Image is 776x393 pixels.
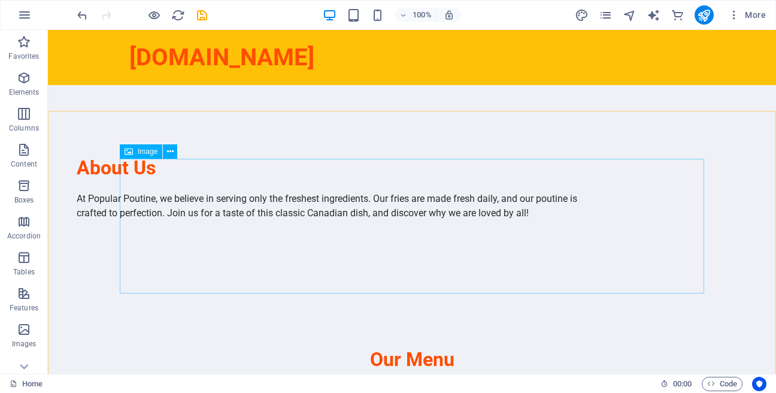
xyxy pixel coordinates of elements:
button: navigator [623,8,637,22]
button: More [723,5,771,25]
i: Design (Ctrl+Alt+Y) [575,8,589,22]
i: Navigator [623,8,636,22]
button: 100% [395,8,437,22]
button: Usercentrics [752,377,766,391]
i: Reload page [171,8,185,22]
i: Undo: Add element (Ctrl+Z) [75,8,89,22]
button: save [195,8,209,22]
i: Commerce [671,8,684,22]
button: Click here to leave preview mode and continue editing [147,8,161,22]
span: : [681,379,683,388]
button: commerce [671,8,685,22]
span: Image [138,148,157,155]
i: AI Writer [647,8,660,22]
a: Click to cancel selection. Double-click to open Pages [10,377,43,391]
button: pages [599,8,613,22]
p: Content [11,159,37,169]
i: Save (Ctrl+S) [195,8,209,22]
p: Features [10,303,38,313]
button: publish [695,5,714,25]
p: Accordion [7,231,41,241]
p: Elements [9,87,40,97]
h6: Session time [660,377,692,391]
p: Boxes [14,195,34,205]
span: 00 00 [673,377,692,391]
button: design [575,8,589,22]
h6: 100% [413,8,432,22]
button: reload [171,8,185,22]
button: undo [75,8,89,22]
p: Tables [13,267,35,277]
i: Pages (Ctrl+Alt+S) [599,8,613,22]
span: Code [707,377,737,391]
i: On resize automatically adjust zoom level to fit chosen device. [444,10,454,20]
i: Publish [697,8,711,22]
p: Images [12,339,37,349]
button: text_generator [647,8,661,22]
p: Favorites [8,52,39,61]
button: Code [702,377,742,391]
span: More [728,9,766,21]
p: Columns [9,123,39,133]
